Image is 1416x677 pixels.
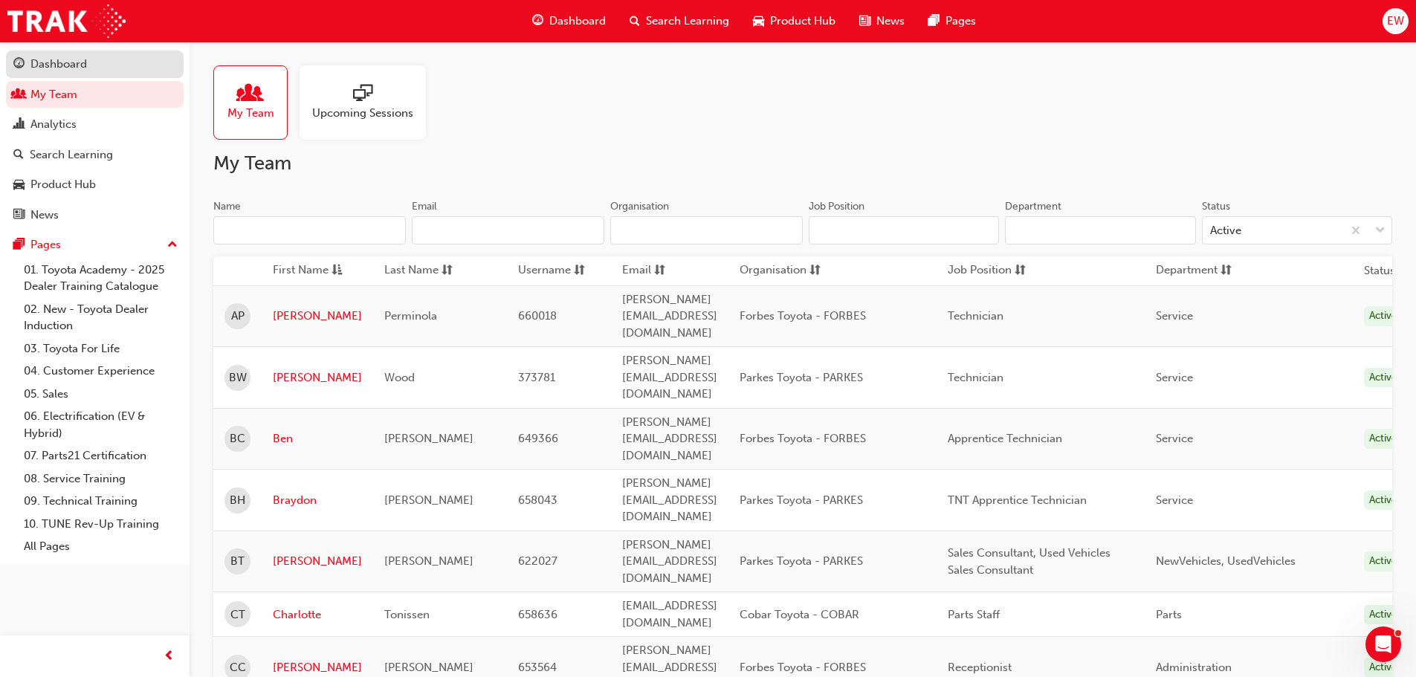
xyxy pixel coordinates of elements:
span: sorting-icon [574,262,585,280]
span: news-icon [859,12,870,30]
div: News [30,207,59,224]
span: sorting-icon [809,262,821,280]
span: people-icon [13,88,25,102]
span: Parkes Toyota - PARKES [740,371,863,384]
span: NewVehicles, UsedVehicles [1156,554,1296,568]
span: Perminola [384,309,437,323]
span: car-icon [753,12,764,30]
span: search-icon [13,149,24,162]
a: pages-iconPages [916,6,988,36]
a: 04. Customer Experience [18,360,184,383]
span: Pages [945,13,976,30]
span: Parkes Toyota - PARKES [740,554,863,568]
span: Service [1156,432,1193,445]
div: Dashboard [30,56,87,73]
a: Product Hub [6,171,184,198]
span: EW [1387,13,1404,30]
a: All Pages [18,535,184,558]
span: Dashboard [549,13,606,30]
div: Analytics [30,116,77,133]
span: [PERSON_NAME] [384,554,473,568]
span: My Team [227,105,274,122]
span: sorting-icon [442,262,453,280]
span: [PERSON_NAME][EMAIL_ADDRESS][DOMAIN_NAME] [622,415,717,462]
span: Parts Staff [948,608,1000,621]
span: Organisation [740,262,806,280]
a: 06. Electrification (EV & Hybrid) [18,405,184,444]
span: Cobar Toyota - COBAR [740,608,859,621]
span: Service [1156,309,1193,323]
span: Forbes Toyota - FORBES [740,432,866,445]
button: EW [1383,8,1409,34]
span: 373781 [518,371,555,384]
span: asc-icon [332,262,343,280]
a: Dashboard [6,51,184,78]
input: Department [1005,216,1195,244]
div: Active [1364,605,1403,625]
span: Administration [1156,661,1232,674]
div: Organisation [610,199,669,214]
button: Emailsorting-icon [622,262,704,280]
input: Job Position [809,216,999,244]
input: Organisation [610,216,803,244]
span: guage-icon [532,12,543,30]
span: Receptionist [948,661,1012,674]
img: Trak [7,4,126,38]
span: Product Hub [770,13,835,30]
button: Usernamesorting-icon [518,262,600,280]
div: Active [1210,222,1241,239]
div: Product Hub [30,176,96,193]
span: 658043 [518,493,557,507]
span: [PERSON_NAME][EMAIL_ADDRESS][DOMAIN_NAME] [622,354,717,401]
div: Status [1202,199,1230,214]
button: DashboardMy TeamAnalyticsSearch LearningProduct HubNews [6,48,184,231]
input: Email [412,216,604,244]
a: 08. Service Training [18,467,184,490]
span: BT [230,553,245,570]
span: chart-icon [13,118,25,132]
span: BH [230,492,245,509]
a: car-iconProduct Hub [741,6,847,36]
div: Department [1005,199,1061,214]
span: [EMAIL_ADDRESS][DOMAIN_NAME] [622,599,717,629]
a: My Team [6,81,184,108]
input: Name [213,216,406,244]
div: Email [412,199,437,214]
span: Username [518,262,571,280]
a: 05. Sales [18,383,184,406]
button: First Nameasc-icon [273,262,355,280]
a: My Team [213,65,300,140]
span: up-icon [167,236,178,255]
span: Service [1156,493,1193,507]
span: pages-icon [928,12,940,30]
span: Forbes Toyota - FORBES [740,309,866,323]
span: Last Name [384,262,439,280]
th: Status [1364,262,1395,279]
span: CT [230,606,245,623]
div: Active [1364,429,1403,449]
button: Departmentsorting-icon [1156,262,1238,280]
span: Forbes Toyota - FORBES [740,661,866,674]
span: Sales Consultant, Used Vehicles Sales Consultant [948,546,1111,577]
a: 07. Parts21 Certification [18,444,184,467]
span: Technician [948,371,1003,384]
span: [PERSON_NAME][EMAIL_ADDRESS][DOMAIN_NAME] [622,476,717,523]
button: Pages [6,231,184,259]
span: TNT Apprentice Technician [948,493,1087,507]
span: Service [1156,371,1193,384]
span: sorting-icon [1015,262,1026,280]
span: BW [229,369,247,386]
div: Job Position [809,199,864,214]
span: [PERSON_NAME] [384,661,473,674]
div: Name [213,199,241,214]
a: 10. TUNE Rev-Up Training [18,513,184,536]
div: Active [1364,306,1403,326]
span: Apprentice Technician [948,432,1062,445]
span: prev-icon [164,647,175,666]
span: search-icon [630,12,640,30]
a: Analytics [6,111,184,138]
span: 622027 [518,554,557,568]
span: [PERSON_NAME] [384,432,473,445]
